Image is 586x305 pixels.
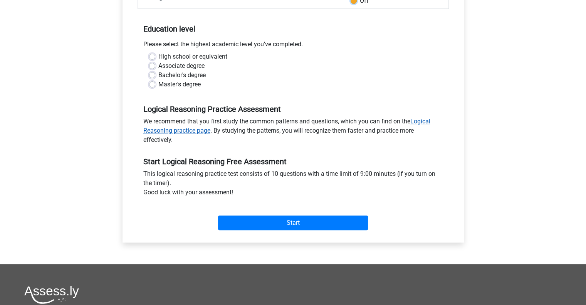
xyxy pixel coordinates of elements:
label: Bachelor's degree [158,71,206,80]
input: Start [218,216,368,230]
label: Master's degree [158,80,201,89]
div: Please select the highest academic level you’ve completed. [138,40,449,52]
img: Assessly logo [24,286,79,304]
label: High school or equivalent [158,52,227,61]
label: Associate degree [158,61,205,71]
h5: Logical Reasoning Practice Assessment [143,104,443,114]
h5: Education level [143,21,443,37]
div: This logical reasoning practice test consists of 10 questions with a time limit of 9:00 minutes (... [138,169,449,200]
h5: Start Logical Reasoning Free Assessment [143,157,443,166]
div: We recommend that you first study the common patterns and questions, which you can find on the . ... [138,117,449,148]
